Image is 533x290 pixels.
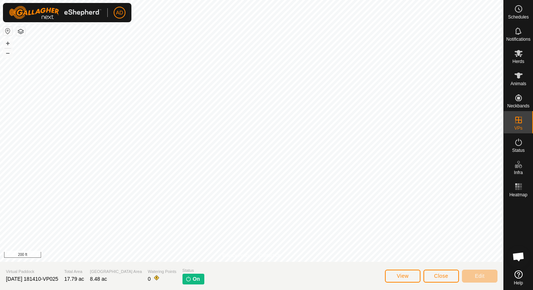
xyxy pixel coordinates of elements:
span: Infra [514,170,523,175]
button: + [3,39,12,48]
span: Edit [475,273,485,279]
span: [DATE] 181410-VP025 [6,276,58,282]
span: On [193,275,200,283]
span: [GEOGRAPHIC_DATA] Area [90,269,142,275]
span: Total Area [64,269,84,275]
span: Help [514,281,523,285]
img: turn-on [185,276,191,282]
span: VPs [514,126,522,130]
button: Edit [462,270,497,283]
span: Herds [512,59,524,64]
span: Status [182,267,204,274]
span: Animals [510,81,526,86]
span: 8.48 ac [90,276,107,282]
span: 0 [148,276,151,282]
button: Map Layers [16,27,25,36]
span: Status [512,148,524,153]
span: View [397,273,409,279]
span: Heatmap [509,193,527,197]
span: Virtual Paddock [6,269,58,275]
a: Privacy Policy [222,252,250,259]
span: Neckbands [507,104,529,108]
img: Gallagher Logo [9,6,101,19]
button: View [385,270,420,283]
button: – [3,49,12,57]
a: Help [504,267,533,288]
span: Schedules [508,15,529,19]
a: Contact Us [259,252,281,259]
span: Notifications [506,37,530,41]
div: Open chat [507,246,530,268]
button: Reset Map [3,27,12,36]
span: AD [116,9,123,17]
span: Close [434,273,448,279]
span: 17.79 ac [64,276,84,282]
button: Close [423,270,459,283]
span: Watering Points [148,269,176,275]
